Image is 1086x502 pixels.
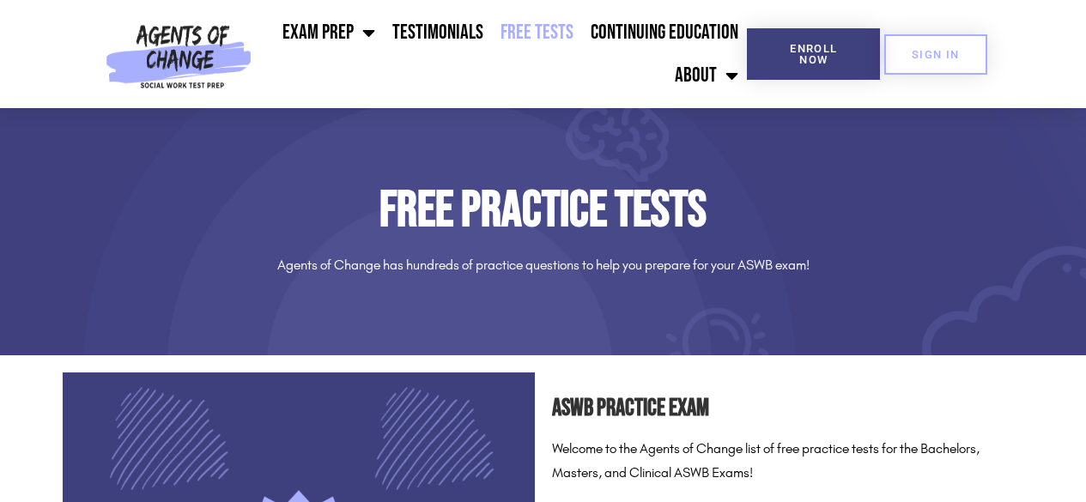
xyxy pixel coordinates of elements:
nav: Menu [258,11,747,97]
a: Free Tests [492,11,582,54]
h2: ASWB Practice Exam [552,390,1024,428]
a: SIGN IN [884,34,987,75]
h1: Free Practice Tests [63,185,1024,236]
a: Continuing Education [582,11,747,54]
span: SIGN IN [912,49,960,60]
a: Enroll Now [747,28,880,80]
a: Testimonials [384,11,492,54]
p: Agents of Change has hundreds of practice questions to help you prepare for your ASWB exam! [63,253,1024,278]
p: Welcome to the Agents of Change list of free practice tests for the Bachelors, Masters, and Clini... [552,437,1024,487]
a: About [666,54,747,97]
span: Enroll Now [774,43,852,65]
a: Exam Prep [274,11,384,54]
